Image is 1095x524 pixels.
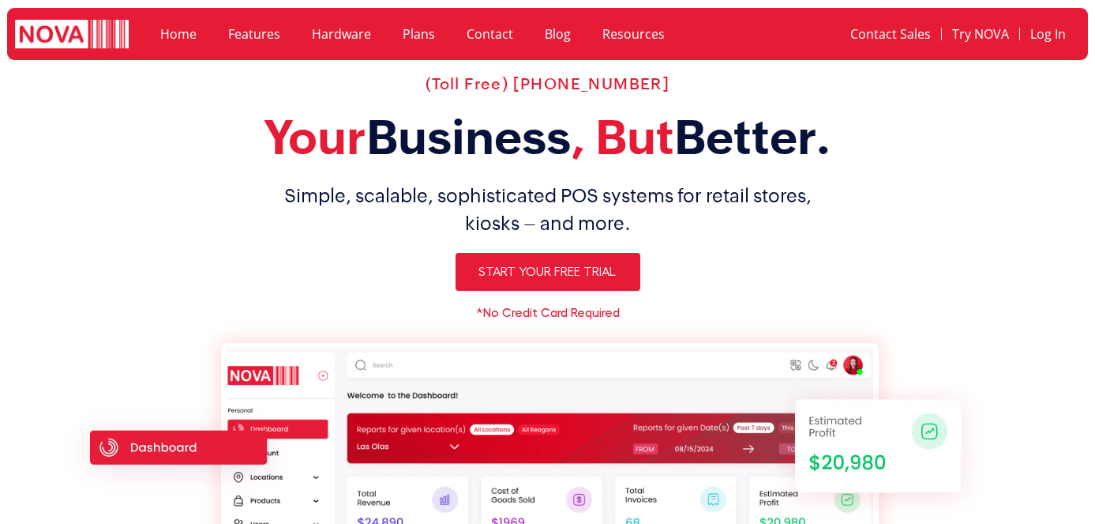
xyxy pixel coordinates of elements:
[451,16,529,52] a: Contact
[212,16,296,52] a: Features
[366,110,571,164] span: Business
[387,16,451,52] a: Plans
[674,110,831,164] span: Better.
[58,74,1038,93] h2: (Toll Free) [PHONE_NUMBER]
[58,182,1038,237] h1: Simple, scalable, sophisticated POS systems for retail stores, kiosks – and more.
[456,253,640,291] a: Start Your Free Trial
[529,16,587,52] a: Blog
[840,16,941,52] a: Contact Sales
[144,16,212,52] a: Home
[942,16,1019,52] a: Try NOVA
[296,16,387,52] a: Hardware
[587,16,681,52] a: Resources
[768,16,1076,52] nav: Menu
[58,109,1038,166] h2: Your , But
[58,307,1038,319] h6: *No Credit Card Required
[15,20,129,51] img: logo white
[1020,16,1076,52] a: Log In
[144,16,752,52] nav: Menu
[479,266,617,278] span: Start Your Free Trial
